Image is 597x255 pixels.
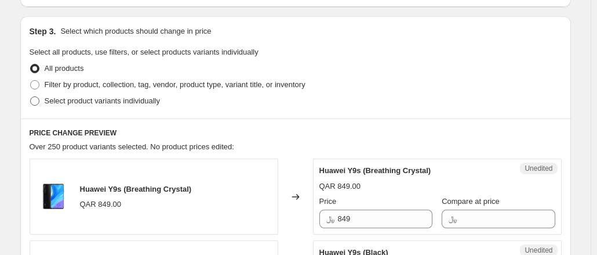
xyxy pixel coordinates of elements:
[319,166,431,175] span: Huawei Y9s (Breathing Crystal)
[45,64,84,73] span: All products
[442,197,500,206] span: Compare at price
[36,179,71,214] img: Huawei-Y9s-black_80x.jpg
[80,199,122,210] div: QAR 849.00
[60,26,211,37] p: Select which products should change in price
[319,181,361,192] div: QAR 849.00
[30,26,56,37] h2: Step 3.
[30,142,234,151] span: Over 250 product variants selected. No product prices edited:
[80,185,192,193] span: Huawei Y9s (Breathing Crystal)
[525,246,552,255] span: Unedited
[326,214,334,223] span: ﷼
[45,80,305,89] span: Filter by product, collection, tag, vendor, product type, variant title, or inventory
[30,48,259,56] span: Select all products, use filters, or select products variants individually
[449,214,457,223] span: ﷼
[45,96,160,105] span: Select product variants individually
[525,164,552,173] span: Unedited
[319,197,337,206] span: Price
[30,128,562,138] h6: PRICE CHANGE PREVIEW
